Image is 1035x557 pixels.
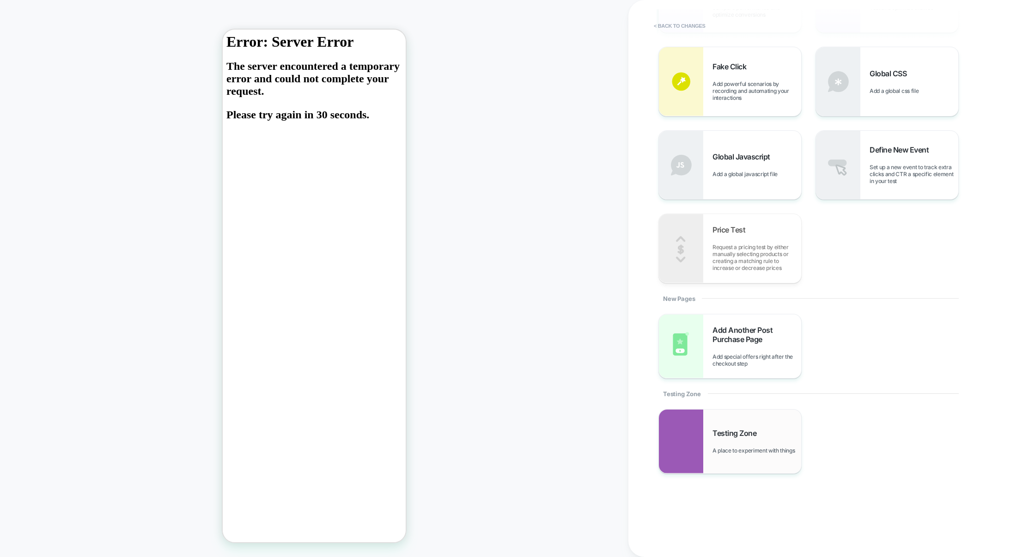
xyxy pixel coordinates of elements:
[712,325,801,344] span: Add Another Post Purchase Page
[4,31,179,92] h2: The server encountered a temporary error and could not complete your request.
[712,353,801,367] span: Add special offers right after the checkout step
[870,69,911,78] span: Global CSS
[712,62,751,71] span: Fake Click
[712,244,801,271] span: Request a pricing test by either manually selecting products or creating a matching rule to incre...
[4,4,179,21] h1: Error: Server Error
[712,428,761,438] span: Testing Zone
[870,164,958,184] span: Set up a new event to track extra clicks and CTR a specific element in your test
[712,152,775,161] span: Global Javascript
[4,79,179,92] p: Please try again in 30 seconds.
[870,87,923,94] span: Add a global css file
[712,225,750,234] span: Price Test
[712,171,782,178] span: Add a global javascript file
[658,379,959,409] div: Testing Zone
[870,145,933,154] span: Define New Event
[712,80,801,101] span: Add powerful scenarios by recording and automating your interactions
[658,283,959,314] div: New Pages
[712,447,799,454] span: A place to experiment with things
[649,18,710,33] button: < Back to changes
